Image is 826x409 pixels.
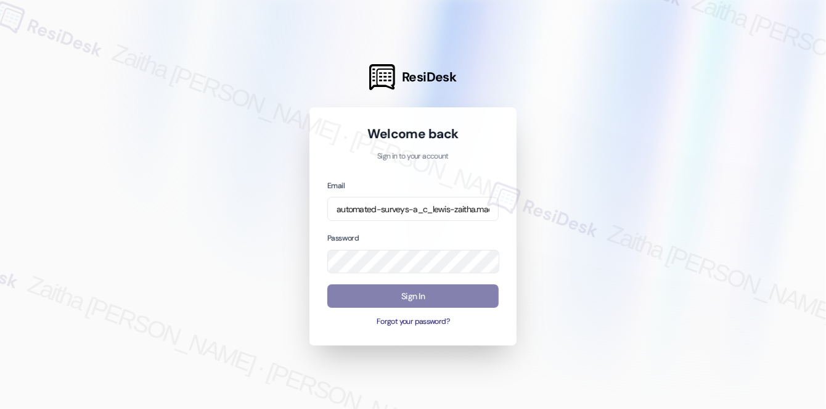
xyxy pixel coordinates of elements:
button: Forgot your password? [327,316,499,328]
label: Password [327,233,359,243]
label: Email [327,181,345,191]
h1: Welcome back [327,125,499,143]
span: ResiDesk [402,68,457,86]
button: Sign In [327,284,499,308]
img: ResiDesk Logo [369,64,395,90]
p: Sign in to your account [327,151,499,162]
input: name@example.com [327,197,499,221]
